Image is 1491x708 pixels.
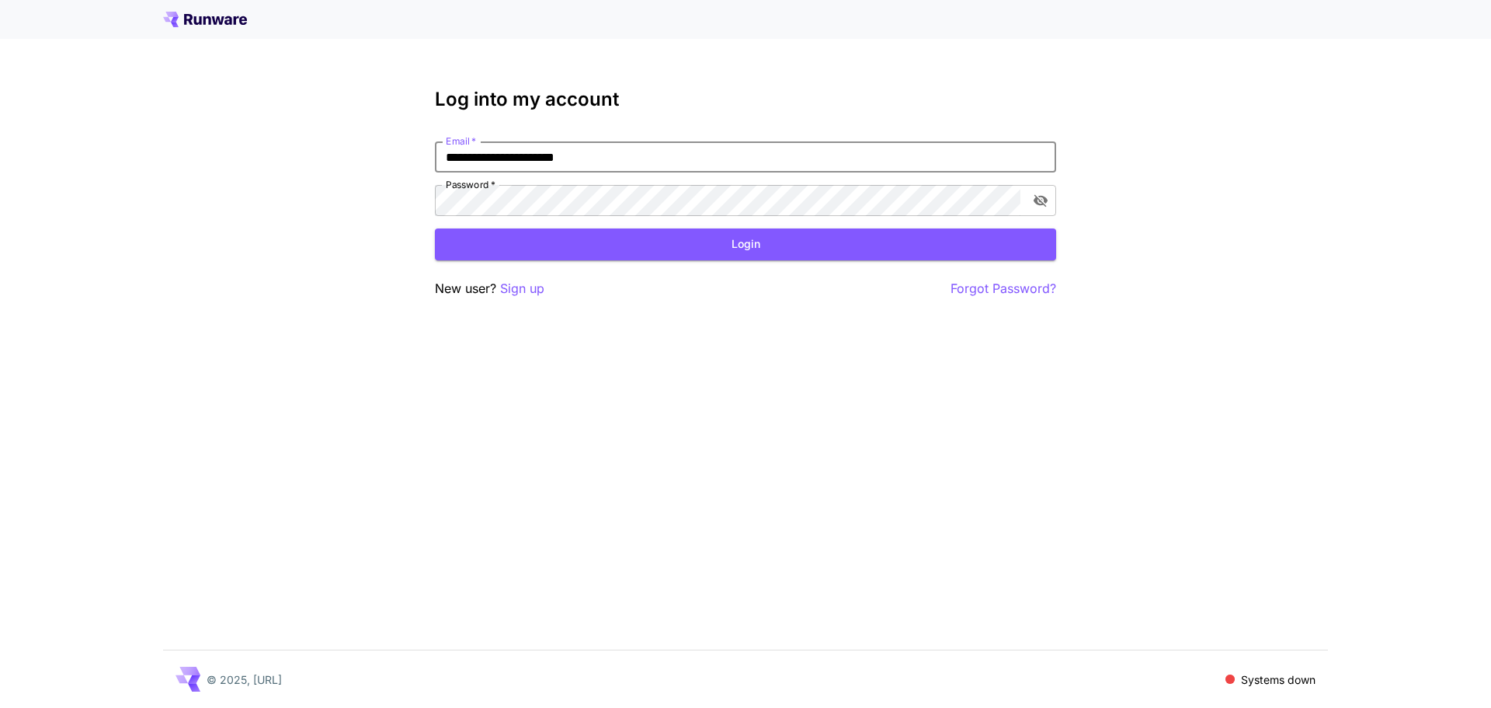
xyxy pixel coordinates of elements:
h3: Log into my account [435,89,1056,110]
p: New user? [435,279,544,298]
button: Login [435,228,1056,260]
button: Forgot Password? [951,279,1056,298]
p: Systems down [1241,671,1315,688]
button: toggle password visibility [1027,187,1055,214]
label: Password [446,178,495,191]
button: Sign up [500,279,544,298]
label: Email [446,134,476,148]
p: © 2025, [URL] [207,671,282,688]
